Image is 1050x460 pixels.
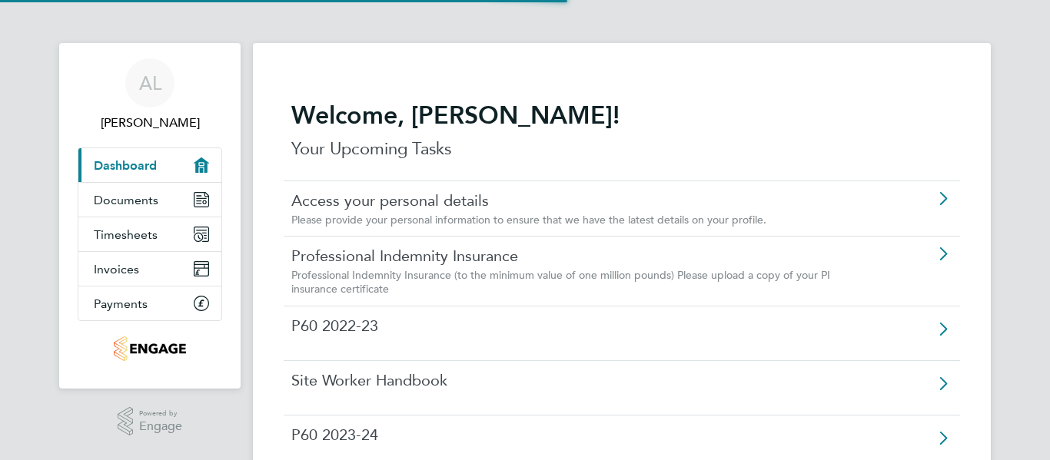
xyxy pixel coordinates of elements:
a: Timesheets [78,217,221,251]
span: Please provide your personal information to ensure that we have the latest details on your profile. [291,213,766,227]
a: AL[PERSON_NAME] [78,58,222,132]
a: Documents [78,183,221,217]
a: Access your personal details [291,190,866,210]
span: Powered by [139,407,182,420]
span: Engage [139,420,182,433]
span: Timesheets [94,227,158,242]
span: Documents [94,193,158,207]
span: Payments [94,296,148,311]
a: P60 2023-24 [291,425,866,445]
img: carmichael-logo-retina.png [114,336,185,361]
a: Powered byEngage [118,407,183,436]
span: Anthony Leongson [78,114,222,132]
p: Your Upcoming Tasks [291,137,952,161]
nav: Main navigation [59,43,241,389]
span: Dashboard [94,158,157,173]
a: Dashboard [78,148,221,182]
a: Go to home page [78,336,222,361]
a: P60 2022-23 [291,316,866,336]
a: Payments [78,286,221,320]
a: Site Worker Handbook [291,370,866,390]
span: AL [139,73,161,93]
a: Professional Indemnity Insurance [291,246,866,266]
h2: Welcome, [PERSON_NAME]! [291,100,952,131]
a: Invoices [78,252,221,286]
span: Professional Indemnity Insurance (to the minimum value of one million pounds) Please upload a cop... [291,268,830,296]
span: Invoices [94,262,139,276]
